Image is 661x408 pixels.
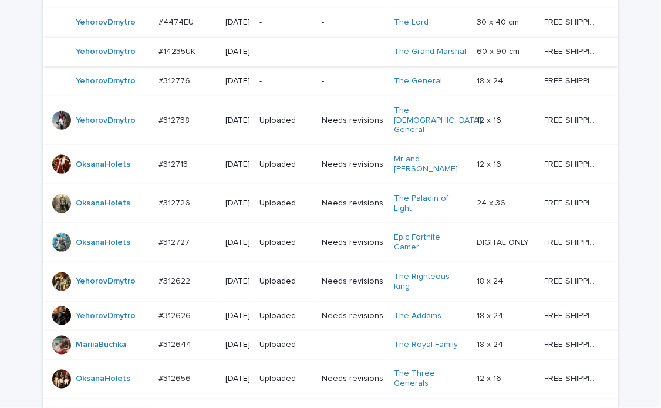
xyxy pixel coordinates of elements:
p: 18 x 24 [477,274,506,286]
p: Uploaded [259,160,312,170]
tr: OksanaHolets #312727#312727 [DATE]UploadedNeeds revisionsEpic Fortnite Gamer DIGITAL ONLYDIGITAL ... [43,223,618,262]
p: Uploaded [259,311,312,321]
a: The General [394,76,443,86]
tr: OksanaHolets #312726#312726 [DATE]UploadedNeeds revisionsThe Paladin of Light 24 x 3624 x 36 FREE... [43,184,618,223]
p: 18 x 24 [477,309,506,321]
p: Uploaded [259,277,312,286]
p: Needs revisions [322,160,385,170]
p: FREE SHIPPING - preview in 1-2 business days, after your approval delivery will take 5-10 b.d. [545,309,602,321]
p: FREE SHIPPING - preview in 1-2 business days, after your approval delivery will take 5-10 b.d. [545,235,602,248]
p: Needs revisions [322,198,385,208]
a: The Lord [394,18,429,28]
p: Uploaded [259,340,312,350]
p: FREE SHIPPING - preview in 1-2 business days, after your approval delivery will take 10-12 busine... [545,45,602,57]
p: - [322,76,385,86]
tr: YehorovDmytro #4474EU#4474EU [DATE]--The Lord 30 x 40 cm30 x 40 cm FREE SHIPPING - preview in 1-2... [43,8,618,38]
p: #312776 [158,74,193,86]
p: - [259,47,312,57]
p: #312656 [158,372,193,385]
a: OksanaHolets [76,238,130,248]
p: Uploaded [259,375,312,385]
a: YehorovDmytro [76,76,136,86]
p: [DATE] [225,375,250,385]
p: Uploaded [259,116,312,126]
p: - [322,47,385,57]
p: #312738 [158,113,192,126]
p: #312626 [158,309,193,321]
tr: MariiaBuchka #312644#312644 [DATE]Uploaded-The Royal Family 18 x 2418 x 24 FREE SHIPPING - previe... [43,331,618,360]
p: #14235UK [158,45,198,57]
p: - [259,18,312,28]
p: [DATE] [225,160,250,170]
p: #312713 [158,157,190,170]
p: FREE SHIPPING - preview in 1-2 business days, after your approval delivery will take 5-10 b.d. [545,113,602,126]
p: Needs revisions [322,375,385,385]
tr: OksanaHolets #312713#312713 [DATE]UploadedNeeds revisionsMr and [PERSON_NAME] 12 x 1612 x 16 FREE... [43,145,618,184]
p: FREE SHIPPING - preview in 1-2 business days, after your approval delivery will take 5-10 b.d. [545,196,602,208]
a: The Three Generals [394,369,468,389]
p: [DATE] [225,76,250,86]
p: [DATE] [225,18,250,28]
tr: YehorovDmytro #312622#312622 [DATE]UploadedNeeds revisionsThe Righteous King 18 x 2418 x 24 FREE ... [43,262,618,301]
tr: YehorovDmytro #14235UK#14235UK [DATE]--The Grand Marshal 60 x 90 cm60 x 90 cm FREE SHIPPING - pre... [43,38,618,67]
a: YehorovDmytro [76,277,136,286]
p: 12 x 16 [477,113,504,126]
a: OksanaHolets [76,198,130,208]
p: Needs revisions [322,277,385,286]
p: [DATE] [225,311,250,321]
p: [DATE] [225,238,250,248]
p: Needs revisions [322,116,385,126]
tr: YehorovDmytro #312738#312738 [DATE]UploadedNeeds revisionsThe [DEMOGRAPHIC_DATA] General 12 x 161... [43,96,618,144]
p: - [322,18,385,28]
p: FREE SHIPPING - preview in 1-2 business days, after your approval delivery will take 5-10 b.d. [545,157,602,170]
a: The Paladin of Light [394,194,468,214]
a: The Grand Marshal [394,47,467,57]
p: 12 x 16 [477,372,504,385]
p: FREE SHIPPING - preview in 1-2 business days, after your approval delivery will take 5-10 b.d. [545,372,602,385]
a: The Righteous King [394,272,468,292]
p: Uploaded [259,198,312,208]
a: The [DEMOGRAPHIC_DATA] General [394,106,482,135]
p: [DATE] [225,277,250,286]
p: #4474EU [158,15,196,28]
a: Mr and [PERSON_NAME] [394,154,468,174]
p: 30 x 40 cm [477,15,522,28]
a: The Addams [394,311,442,321]
p: FREE SHIPPING - preview in 1-2 business days, after your approval delivery will take 5-10 b.d. [545,274,602,286]
p: - [259,76,312,86]
p: #312726 [158,196,193,208]
a: YehorovDmytro [76,116,136,126]
p: [DATE] [225,116,250,126]
p: [DATE] [225,47,250,57]
p: #312622 [158,274,193,286]
a: YehorovDmytro [76,47,136,57]
p: 18 x 24 [477,74,506,86]
a: The Royal Family [394,340,458,350]
p: Needs revisions [322,311,385,321]
a: MariiaBuchka [76,340,126,350]
p: 24 x 36 [477,196,508,208]
tr: OksanaHolets #312656#312656 [DATE]UploadedNeeds revisionsThe Three Generals 12 x 1612 x 16 FREE S... [43,360,618,399]
a: OksanaHolets [76,375,130,385]
p: FREE SHIPPING - preview in 1-2 business days, after your approval delivery will take 5-10 b.d. [545,338,602,350]
p: 18 x 24 [477,338,506,350]
p: 12 x 16 [477,157,504,170]
p: - [322,340,385,350]
p: 60 x 90 cm [477,45,522,57]
p: Needs revisions [322,238,385,248]
p: FREE SHIPPING - preview in 1-2 business days, after your approval delivery will take 6-10 busines... [545,15,602,28]
a: OksanaHolets [76,160,130,170]
p: #312727 [158,235,192,248]
a: Epic Fortnite Gamer [394,232,468,252]
p: Uploaded [259,238,312,248]
p: [DATE] [225,198,250,208]
a: YehorovDmytro [76,18,136,28]
p: #312644 [158,338,194,350]
p: FREE SHIPPING - preview in 1-2 business days, after your approval delivery will take 5-10 b.d. [545,74,602,86]
tr: YehorovDmytro #312776#312776 [DATE]--The General 18 x 2418 x 24 FREE SHIPPING - preview in 1-2 bu... [43,66,618,96]
p: [DATE] [225,340,250,350]
tr: YehorovDmytro #312626#312626 [DATE]UploadedNeeds revisionsThe Addams 18 x 2418 x 24 FREE SHIPPING... [43,301,618,331]
a: YehorovDmytro [76,311,136,321]
p: DIGITAL ONLY [477,235,532,248]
